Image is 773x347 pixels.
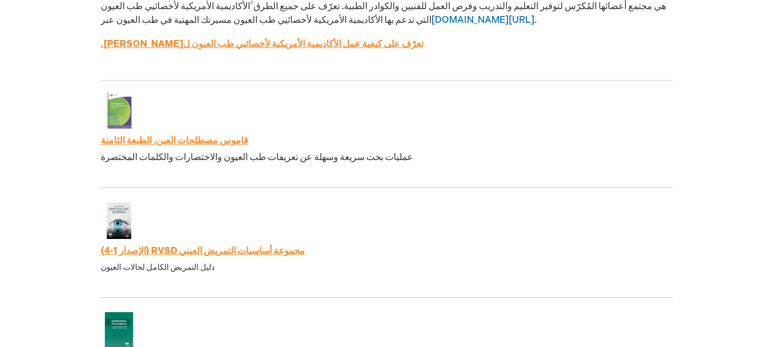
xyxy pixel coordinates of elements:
[431,15,534,25] a: [DOMAIN_NAME][URL]
[101,39,423,50] a: تعرّف على كيفية عمل الأكاديمية الأمريكية لأخصائيي طب العيون ل[PERSON_NAME].
[101,202,137,239] img: مجموعة أساسيات التمريض العيني RVSD (الإصدار 1-4)
[534,15,537,26] font: .
[101,1,250,12] font: الأكاديمية الأمريكية لأخصائيي طب العيون
[431,15,534,26] font: [DOMAIN_NAME][URL]
[101,135,248,146] a: قاموس مصطلحات العين، الطبعة الثامنة
[101,92,137,129] img: قاموس مصطلحات العين
[101,1,666,26] font: هي مجتمع أعضائها المُكرّس لتوفير التعليم والتدريب وفرص العمل للفنيين والكوادر الطبية. تعرّف على ج...
[101,152,413,163] font: عمليات بحث سريعة وسهلة عن تعريفات طب العيون والاختصارات والكلمات المختصرة
[101,246,305,257] a: مجموعة أساسيات التمريض العيني RVSD (الإصدار 1-4)
[101,262,215,272] font: دليل التمريض الكامل لحالات العيون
